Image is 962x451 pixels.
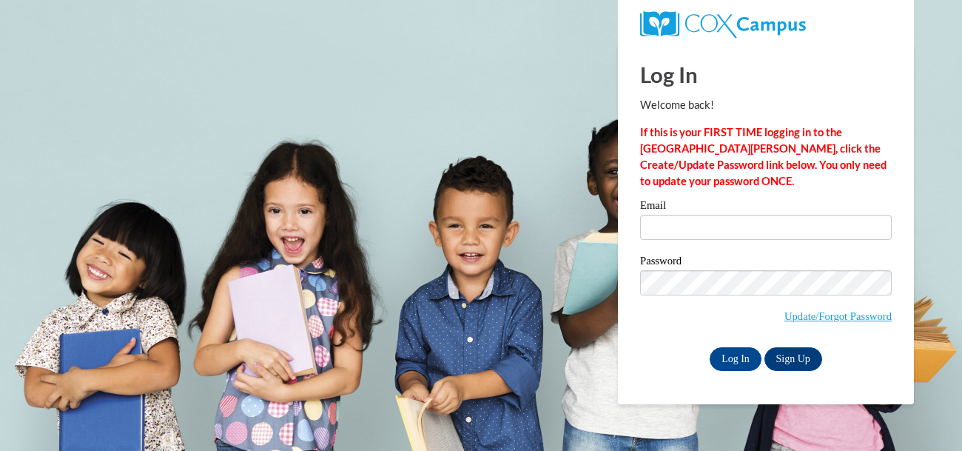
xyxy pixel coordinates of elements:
a: Sign Up [764,347,822,371]
strong: If this is your FIRST TIME logging in to the [GEOGRAPHIC_DATA][PERSON_NAME], click the Create/Upd... [640,126,887,187]
label: Email [640,200,892,215]
label: Password [640,255,892,270]
a: Update/Forgot Password [784,310,892,322]
img: COX Campus [640,11,806,38]
a: COX Campus [640,11,892,38]
p: Welcome back! [640,97,892,113]
h1: Log In [640,59,892,90]
input: Log In [710,347,761,371]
